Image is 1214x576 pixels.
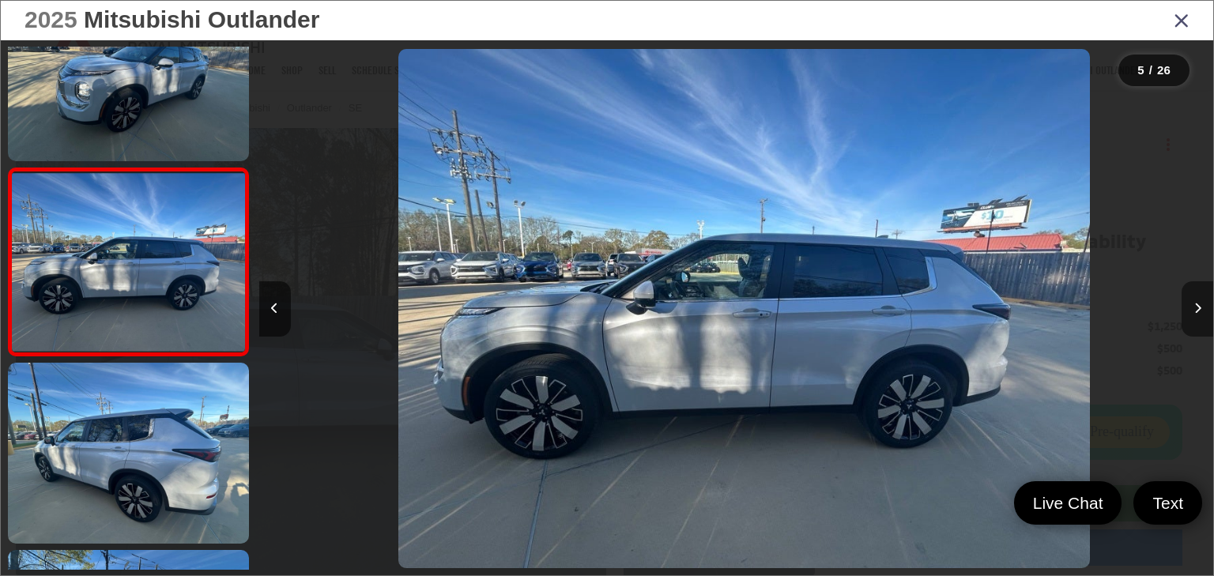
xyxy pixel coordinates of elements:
img: 2025 Mitsubishi Outlander SE [9,173,247,352]
span: / [1148,65,1154,76]
span: 2025 [25,6,77,32]
img: 2025 Mitsubishi Outlander SE [398,49,1090,567]
span: 5 [1137,63,1144,77]
i: Close gallery [1174,9,1189,30]
a: Live Chat [1014,481,1122,525]
span: Live Chat [1025,492,1111,514]
span: Mitsubishi Outlander [84,6,319,32]
span: Text [1144,492,1191,514]
button: Next image [1182,281,1213,337]
a: Text [1133,481,1202,525]
span: 26 [1157,63,1171,77]
button: Previous image [259,281,291,337]
img: 2025 Mitsubishi Outlander SE [6,361,251,545]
